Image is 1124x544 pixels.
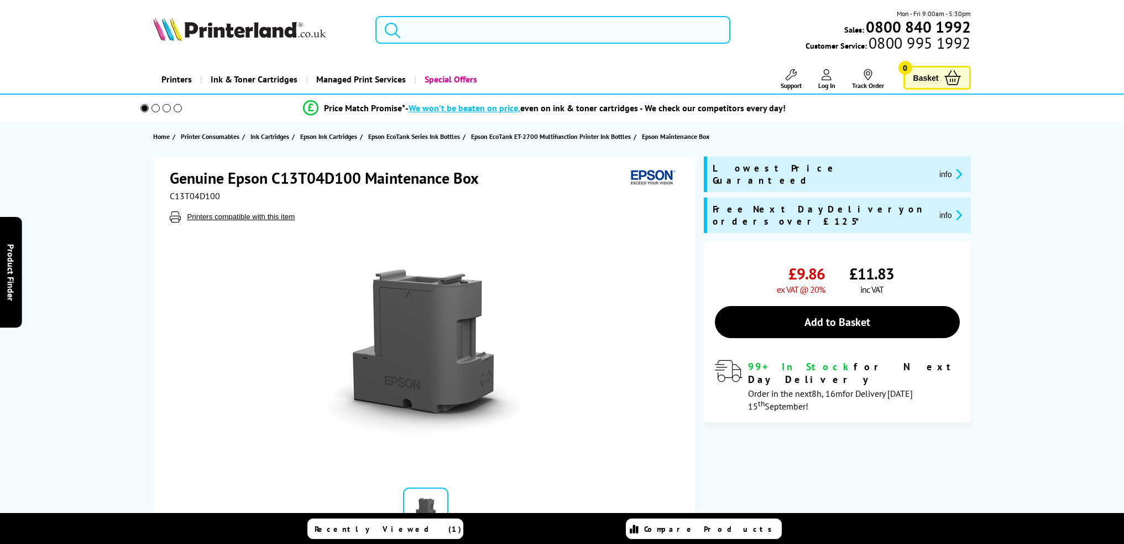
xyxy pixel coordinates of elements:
[713,203,930,227] span: Free Next Day Delivery on orders over £125*
[153,17,326,41] img: Printerland Logo
[153,65,200,94] a: Printers
[153,131,170,142] span: Home
[307,519,463,539] a: Recently Viewed (1)
[852,69,884,90] a: Track Order
[368,131,460,142] span: Epson EcoTank Series Ink Bottles
[170,190,220,201] span: C13T04D100
[748,388,913,412] span: Order in the next for Delivery [DATE] 15 September!
[748,360,854,373] span: 99+ In Stock
[153,131,172,142] a: Home
[315,524,462,534] span: Recently Viewed (1)
[626,168,677,188] img: Epson
[126,99,964,118] li: modal_Promise
[860,284,883,295] span: inc VAT
[812,388,843,399] span: 8h, 16m
[806,38,970,51] span: Customer Service:
[897,8,971,19] span: Mon - Fri 9:00am - 5:30pm
[777,284,825,295] span: ex VAT @ 20%
[317,245,534,462] img: Epson C13T04D100 Maintenance Box
[758,398,765,408] sup: th
[913,70,939,85] span: Basket
[626,519,782,539] a: Compare Products
[405,102,786,113] div: - even on ink & toner cartridges - We check our competitors every day!
[864,22,971,32] a: 0800 840 1992
[250,131,292,142] a: Ink Cartridges
[781,69,802,90] a: Support
[713,162,930,186] span: Lowest Price Guaranteed
[471,131,634,142] a: Epson EcoTank ET-2700 Multifunction Printer Ink Bottles
[300,131,357,142] span: Epson Ink Cartridges
[306,65,414,94] a: Managed Print Services
[844,24,864,35] span: Sales:
[368,131,463,142] a: Epson EcoTank Series Ink Bottles
[788,263,825,284] span: £9.86
[471,131,631,142] span: Epson EcoTank ET-2700 Multifunction Printer Ink Bottles
[200,65,306,94] a: Ink & Toner Cartridges
[849,263,894,284] span: £11.83
[642,131,712,142] a: Epson Maintenance Box
[818,69,835,90] a: Log In
[644,524,778,534] span: Compare Products
[818,81,835,90] span: Log In
[936,168,965,180] button: promo-description
[903,66,971,90] a: Basket 0
[936,209,965,221] button: promo-description
[181,131,242,142] a: Printer Consumables
[153,17,362,43] a: Printerland Logo
[642,131,709,142] span: Epson Maintenance Box
[414,65,485,94] a: Special Offers
[715,360,960,411] div: modal_delivery
[781,81,802,90] span: Support
[409,102,520,113] span: We won’t be beaten on price,
[184,212,298,221] button: Printers compatible with this item
[300,131,360,142] a: Epson Ink Cartridges
[250,131,289,142] span: Ink Cartridges
[6,243,17,301] span: Product Finder
[748,360,960,386] div: for Next Day Delivery
[898,61,912,75] span: 0
[867,38,970,48] span: 0800 995 1992
[181,131,239,142] span: Printer Consumables
[170,168,490,188] h1: Genuine Epson C13T04D100 Maintenance Box
[866,17,971,37] b: 0800 840 1992
[324,102,405,113] span: Price Match Promise*
[715,306,960,338] a: Add to Basket
[211,65,297,94] span: Ink & Toner Cartridges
